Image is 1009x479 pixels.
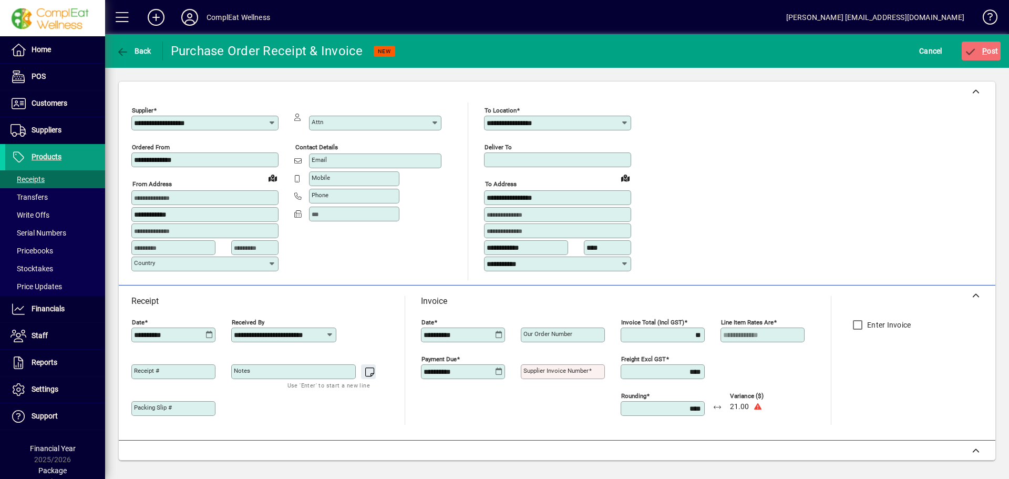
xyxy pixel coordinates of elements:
span: Serial Numbers [11,229,66,237]
a: POS [5,64,105,90]
mat-label: Freight excl GST [621,355,666,363]
span: Receipts [11,175,45,184]
span: Stocktakes [11,264,53,273]
a: Receipts [5,170,105,188]
button: Post [962,42,1001,60]
mat-label: Rounding [621,392,646,400]
mat-label: To location [485,107,517,114]
span: 21.00 [730,403,749,411]
mat-label: Received by [232,319,264,326]
button: Back [114,42,154,60]
span: NEW [378,48,391,55]
span: Transfers [11,193,48,201]
mat-label: Notes [234,367,250,374]
a: Customers [5,90,105,117]
mat-label: Attn [312,118,323,126]
a: Suppliers [5,117,105,144]
span: Suppliers [32,126,61,134]
app-page-header-button: Back [105,42,163,60]
mat-label: Supplier invoice number [523,367,589,374]
mat-label: Phone [312,191,328,199]
mat-label: Deliver To [485,144,512,151]
a: View on map [617,169,634,186]
span: P [982,47,987,55]
span: Back [116,47,151,55]
mat-label: Country [134,259,155,267]
a: Staff [5,323,105,349]
a: Home [5,37,105,63]
mat-label: Ordered from [132,144,170,151]
span: Staff [32,331,48,340]
span: Price Updates [11,282,62,291]
a: Financials [5,296,105,322]
mat-label: Supplier [132,107,153,114]
mat-label: Line item rates are [721,319,774,326]
span: POS [32,72,46,80]
span: Support [32,412,58,420]
span: Write Offs [11,211,49,219]
mat-label: Packing Slip # [134,404,172,411]
button: Cancel [917,42,945,60]
div: [PERSON_NAME] [EMAIL_ADDRESS][DOMAIN_NAME] [786,9,964,26]
mat-label: Date [421,319,434,326]
mat-label: Invoice Total (incl GST) [621,319,684,326]
span: Package [38,466,67,475]
a: Settings [5,376,105,403]
span: Cancel [919,43,942,59]
button: Profile [173,8,207,27]
mat-label: Receipt # [134,367,159,374]
mat-label: Our order number [523,330,572,338]
span: Products [32,152,61,161]
span: Reports [32,358,57,366]
button: Add [139,8,173,27]
a: Write Offs [5,206,105,224]
mat-label: Email [312,156,327,164]
mat-label: Date [132,319,145,326]
span: ost [964,47,998,55]
span: Settings [32,385,58,393]
span: Financial Year [30,444,76,453]
a: Serial Numbers [5,224,105,242]
a: Knowledge Base [975,2,996,36]
span: Variance ($) [730,393,793,400]
a: Transfers [5,188,105,206]
span: Pricebooks [11,247,53,255]
span: Customers [32,99,67,107]
a: Price Updates [5,278,105,295]
span: Financials [32,304,65,313]
a: Reports [5,350,105,376]
a: Pricebooks [5,242,105,260]
mat-hint: Use 'Enter' to start a new line [287,379,370,391]
a: Stocktakes [5,260,105,278]
div: Purchase Order Receipt & Invoice [171,43,363,59]
mat-label: Mobile [312,174,330,181]
a: Support [5,403,105,430]
div: ComplEat Wellness [207,9,270,26]
a: View on map [264,169,281,186]
mat-label: Payment due [421,355,457,363]
span: Home [32,45,51,54]
label: Enter Invoice [865,320,911,330]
